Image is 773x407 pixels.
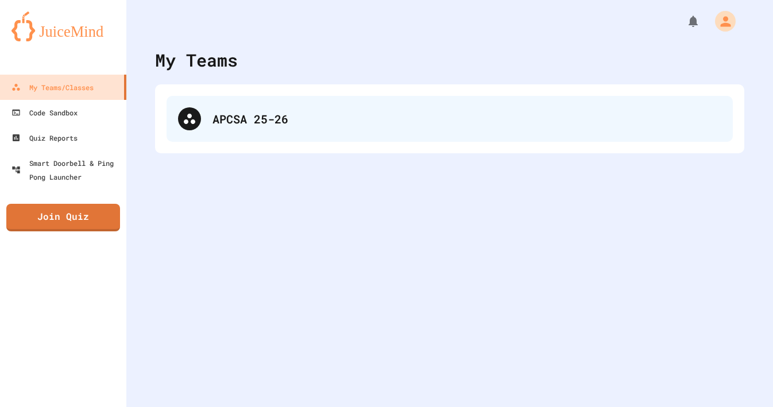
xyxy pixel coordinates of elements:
[11,80,94,94] div: My Teams/Classes
[665,11,703,31] div: My Notifications
[11,11,115,41] img: logo-orange.svg
[6,204,120,231] a: Join Quiz
[11,156,122,184] div: Smart Doorbell & Ping Pong Launcher
[11,106,78,119] div: Code Sandbox
[155,47,238,73] div: My Teams
[167,96,733,142] div: APCSA 25-26
[212,110,721,127] div: APCSA 25-26
[703,8,739,34] div: My Account
[11,131,78,145] div: Quiz Reports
